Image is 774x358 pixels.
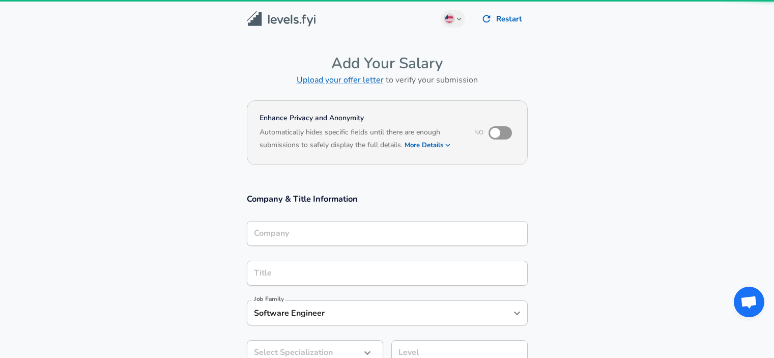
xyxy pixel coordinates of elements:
[260,113,461,123] h4: Enhance Privacy and Anonymity
[247,193,528,205] h3: Company & Title Information
[445,15,453,23] img: English (US)
[441,10,465,27] button: English (US)
[260,127,461,152] h6: Automatically hides specific fields until there are enough submissions to safely display the full...
[254,296,284,302] label: Job Family
[474,128,483,136] span: No
[247,54,528,73] h4: Add Your Salary
[510,306,524,320] button: Open
[477,8,528,30] button: Restart
[297,74,384,86] a: Upload your offer letter
[251,265,523,281] input: Software Engineer
[247,11,316,27] img: Levels.fyi
[251,305,508,321] input: Software Engineer
[251,226,523,241] input: Google
[247,73,528,87] h6: to verify your submission
[734,287,764,317] div: Open chat
[405,138,451,152] button: More Details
